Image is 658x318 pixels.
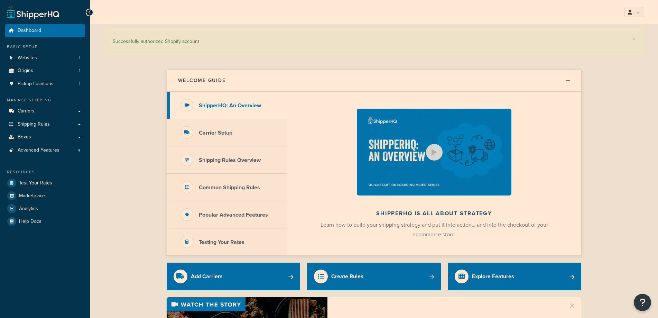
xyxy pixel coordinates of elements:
[19,180,52,186] span: Test Your Rates
[18,121,50,127] span: Shipping Rules
[199,157,261,163] h3: Shipping Rules Overview
[5,64,85,77] a: Origins1
[5,118,85,131] a: Shipping Rules
[306,210,563,217] h2: ShipperHQ is all about strategy
[79,55,80,61] span: 1
[18,81,54,87] span: Pickup Locations
[5,144,85,157] a: Advanced Features4
[18,108,35,114] span: Carriers
[167,70,581,92] button: Welcome Guide
[79,81,80,87] span: 1
[5,215,85,228] a: Help Docs
[19,219,41,225] span: Help Docs
[18,68,33,74] span: Origins
[5,97,85,103] div: Manage Shipping
[19,193,45,199] span: Marketplace
[167,263,300,290] a: Add Carriers
[178,78,226,83] h2: Welcome Guide
[18,28,41,34] span: Dashboard
[191,272,223,281] div: Add Carriers
[5,144,85,157] li: Advanced Features
[5,52,85,64] li: Websites
[5,78,85,90] li: Pickup Locations
[321,221,548,238] span: Learn how to build your shipping strategy and put it into action… and into the checkout of your e...
[199,239,244,245] h3: Testing Your Rates
[79,68,80,74] span: 1
[19,206,38,212] span: Analytics
[357,109,511,196] img: ShipperHQ is all about strategy
[448,263,582,290] a: Explore Features
[472,272,514,281] div: Explore Features
[634,294,651,311] button: Open Resource Center
[18,147,59,153] span: Advanced Features
[199,212,268,218] h3: Popular Advanced Features
[5,64,85,77] li: Origins
[5,131,85,144] a: Boxes
[632,37,635,42] a: ×
[5,177,85,189] a: Test Your Rates
[113,37,635,46] div: Successfully authorized Shopify account
[5,24,85,37] a: Dashboard
[18,55,37,61] span: Websites
[5,78,85,90] a: Pickup Locations1
[18,134,31,140] span: Boxes
[5,44,85,50] div: Basic Setup
[5,52,85,64] a: Websites1
[5,169,85,175] div: Resources
[5,202,85,215] a: Analytics
[5,105,85,118] a: Carriers
[199,130,232,136] h3: Carrier Setup
[78,147,80,153] span: 4
[307,263,441,290] a: Create Rules
[5,190,85,202] a: Marketplace
[331,272,363,281] div: Create Rules
[199,184,260,191] h3: Common Shipping Rules
[199,102,261,109] h3: ShipperHQ: An Overview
